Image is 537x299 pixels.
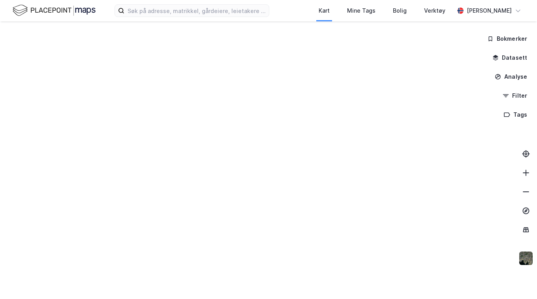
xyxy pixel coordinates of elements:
iframe: Chat Widget [498,261,537,299]
div: Mine Tags [347,6,376,15]
div: Verktøy [424,6,445,15]
input: Søk på adresse, matrikkel, gårdeiere, leietakere eller personer [124,5,269,17]
div: Bolig [393,6,407,15]
img: logo.f888ab2527a4732fd821a326f86c7f29.svg [13,4,96,17]
div: Kart [319,6,330,15]
div: [PERSON_NAME] [467,6,512,15]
